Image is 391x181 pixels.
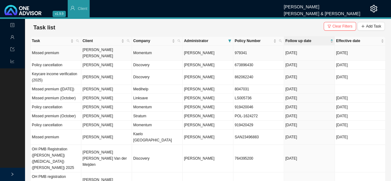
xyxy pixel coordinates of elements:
[233,103,284,112] td: 919420046
[335,103,385,112] td: [DATE]
[284,8,360,15] div: [PERSON_NAME] & [PERSON_NAME]
[184,156,215,161] span: [PERSON_NAME]
[132,112,183,121] td: Stratum
[284,45,335,61] td: [DATE]
[284,70,335,85] td: [DATE]
[370,5,377,12] span: setting
[31,61,81,70] td: Policy cancellation
[284,103,335,112] td: [DATE]
[233,112,284,121] td: POL-1624272
[327,24,331,28] span: filter
[228,39,231,42] span: filter
[31,37,81,45] th: Task
[233,45,284,61] td: 979341
[132,45,183,61] td: Momentum
[32,38,69,44] span: Task
[233,145,284,172] td: 764395200
[31,130,81,145] td: Missed premium
[31,94,81,103] td: Missed premium (October)
[284,145,335,172] td: [DATE]
[233,130,284,145] td: SAN23496883
[76,39,79,42] span: search
[233,37,284,45] th: Policy Number
[233,85,284,94] td: 8047031
[233,70,284,85] td: 862062240
[184,63,215,67] span: [PERSON_NAME]
[132,70,183,85] td: Discovery
[81,145,132,172] td: [PERSON_NAME] [PERSON_NAME] Van der Meijden
[81,70,132,85] td: [PERSON_NAME]
[284,94,335,103] td: [DATE]
[81,45,132,61] td: [PERSON_NAME] [PERSON_NAME]
[284,85,335,94] td: [DATE]
[284,121,335,130] td: [DATE]
[78,6,87,11] span: Client
[31,70,81,85] td: Keycare income verification (2025)
[233,94,284,103] td: LS005736
[184,87,215,91] span: [PERSON_NAME]
[31,85,81,94] td: Missed premium ([DATE])
[284,61,335,70] td: [DATE]
[227,37,232,45] span: filter
[279,39,282,42] span: search
[177,39,181,42] span: search
[83,38,120,44] span: Client
[133,38,171,44] span: Company
[184,135,215,139] span: [PERSON_NAME]
[132,121,183,130] td: Momentum
[184,123,215,127] span: [PERSON_NAME]
[81,61,132,70] td: [PERSON_NAME]
[335,61,385,70] td: [DATE]
[127,39,130,42] span: search
[70,6,75,11] span: user
[81,103,132,112] td: [PERSON_NAME]
[75,37,80,45] span: search
[11,172,14,176] span: right
[284,2,360,8] div: [PERSON_NAME]
[184,114,215,118] span: [PERSON_NAME]
[125,37,131,45] span: search
[132,130,183,145] td: Kaelo [GEOGRAPHIC_DATA]
[31,145,81,172] td: OH PMB Registration ([PERSON_NAME]) ([MEDICAL_DATA]) ([PERSON_NAME]) 2025
[10,20,15,31] span: profile
[33,24,55,31] span: Task list
[10,45,15,55] span: import
[366,23,381,29] span: Add Task
[31,45,81,61] td: Missed premium
[176,37,182,45] span: search
[278,37,283,45] span: search
[335,130,385,145] td: [DATE]
[132,37,183,45] th: Company
[4,5,41,15] img: 2df55531c6924b55f21c4cf5d4484680-logo-light.svg
[284,112,335,121] td: [DATE]
[31,103,81,112] td: Policy cancellation
[332,23,352,29] span: Clear Filters
[284,130,335,145] td: [DATE]
[285,38,329,44] span: Follow up date
[81,130,132,145] td: [PERSON_NAME]
[81,94,132,103] td: [PERSON_NAME]
[336,38,380,44] span: Effective date
[357,22,385,31] button: Add Task
[132,85,183,94] td: Medihelp
[335,37,385,45] th: Effective date
[81,112,132,121] td: [PERSON_NAME]
[10,57,15,67] span: line-chart
[235,38,272,44] span: Policy Number
[233,121,284,130] td: 919420429
[184,75,215,79] span: [PERSON_NAME]
[132,61,183,70] td: Discovery
[31,112,81,121] td: Missed premium (October)
[184,38,226,44] span: Administrator
[184,96,215,100] span: [PERSON_NAME]
[335,121,385,130] td: [DATE]
[31,121,81,130] td: Policy cancellation
[184,105,215,109] span: [PERSON_NAME]
[81,85,132,94] td: [PERSON_NAME]
[233,61,284,70] td: 673896430
[335,94,385,103] td: [DATE]
[335,70,385,85] td: [DATE]
[335,112,385,121] td: [DATE]
[132,103,183,112] td: Momentum
[335,45,385,61] td: [DATE]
